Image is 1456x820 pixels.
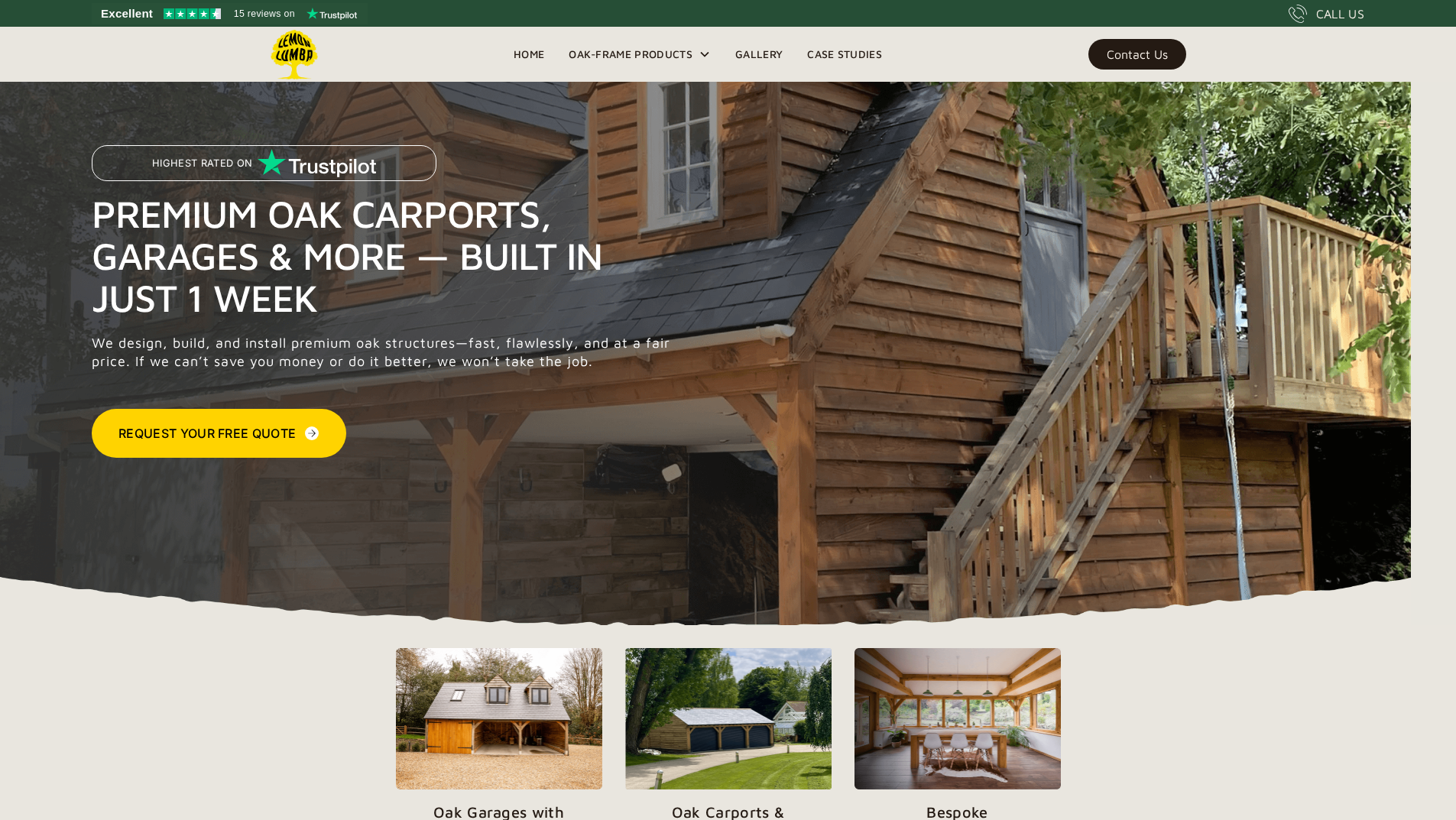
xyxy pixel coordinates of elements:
div: Request Your Free Quote [118,424,296,442]
a: Contact Us [1088,39,1186,70]
div: Oak-Frame Products [556,27,723,82]
p: We design, build, and install premium oak structures—fast, flawlessly, and at a fair price. If we... [92,334,679,371]
span: Excellent [101,5,153,23]
img: Trustpilot logo [306,8,357,20]
a: See Lemon Lumba reviews on Trustpilot [92,3,368,24]
div: CALL US [1316,5,1364,23]
div: Contact Us [1107,49,1168,60]
p: Highest Rated on [152,158,252,169]
a: Highest Rated on [92,145,436,193]
img: Trustpilot 4.5 stars [164,8,221,19]
div: Oak-Frame Products [569,45,692,63]
a: Request Your Free Quote [92,409,346,458]
h1: Premium Oak Carports, Garages & More — Built in Just 1 Week [92,193,679,319]
a: Home [501,43,556,66]
span: 15 reviews on [234,5,295,23]
a: Case Studies [795,43,894,66]
a: CALL US [1289,5,1364,23]
a: Gallery [723,43,795,66]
